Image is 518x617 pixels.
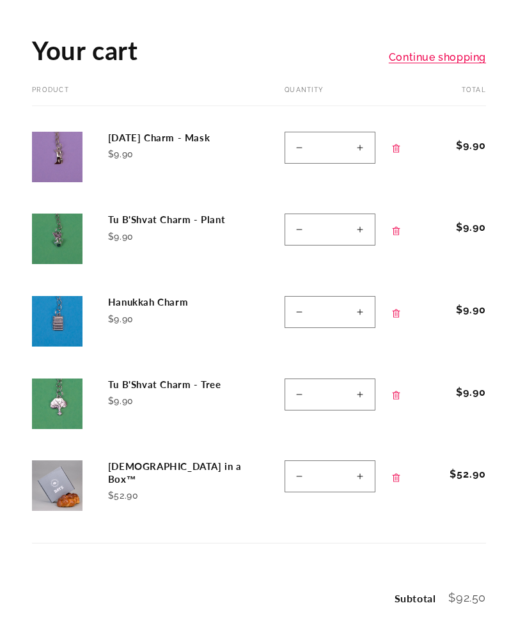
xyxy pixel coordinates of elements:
[32,379,82,429] img: Tu B'Shvat Charm (7884833751278)
[32,214,82,264] img: Tu B'Shvat Charm (7879614595310)
[385,382,407,410] a: Remove Tu B'Shvat Charm - Tree
[108,296,259,309] a: Hanukkah Charm
[314,460,346,492] input: Quantity for Shabbat in a Box™
[450,467,486,482] span: $52.90
[108,230,259,244] div: $9.90
[32,34,137,67] h1: Your cart
[385,217,407,245] a: Remove Tu B'Shvat Charm - Plant
[456,220,486,235] span: $9.90
[456,302,486,318] span: $9.90
[108,214,259,226] a: Tu B'Shvat Charm - Plant
[448,591,486,604] span: $92.50
[32,296,82,347] img: Hanukkah Charm (7879613284590)
[32,132,82,182] img: Purim Charm (7879616626926)
[32,460,82,511] img: Shabbat in a Box (7771176075502)
[456,138,486,153] span: $9.90
[32,86,259,106] th: Product
[395,593,436,604] h2: Subtotal
[108,394,259,408] div: $9.90
[108,460,259,485] a: [DEMOGRAPHIC_DATA] in a Box™
[108,148,259,161] div: $9.90
[108,489,259,503] div: $52.90
[385,464,407,492] a: Remove Shabbat in a Box™
[259,86,421,106] th: Quantity
[108,379,259,391] a: Tu B'Shvat Charm - Tree
[314,132,346,164] input: Quantity for Purim Charm - Mask
[108,313,259,326] div: $9.90
[421,86,486,106] th: Total
[314,379,346,410] input: Quantity for Tu B&#39;Shvat Charm - Tree
[385,135,407,163] a: Remove Purim Charm - Mask
[108,132,259,144] a: [DATE] Charm - Mask
[385,299,407,327] a: Remove Hanukkah Charm
[314,296,346,328] input: Quantity for Hanukkah Charm
[389,49,486,67] a: Continue shopping
[314,214,346,246] input: Quantity for Tu B&#39;Shvat Charm - Plant
[456,385,486,400] span: $9.90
